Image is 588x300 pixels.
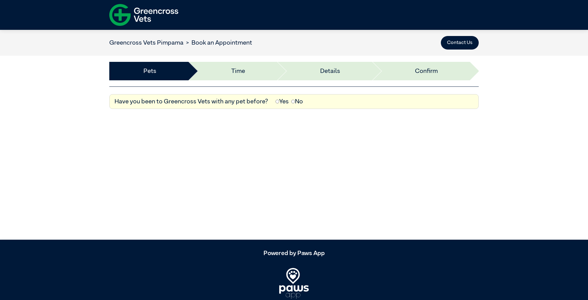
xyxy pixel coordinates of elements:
[143,66,156,76] a: Pets
[183,38,252,47] li: Book an Appointment
[115,97,268,106] label: Have you been to Greencross Vets with any pet before?
[109,250,479,257] h5: Powered by Paws App
[441,36,479,50] button: Contact Us
[291,97,303,106] label: No
[291,100,295,103] input: No
[276,97,289,106] label: Yes
[109,38,252,47] nav: breadcrumb
[109,40,183,46] a: Greencross Vets Pimpama
[276,100,279,103] input: Yes
[279,268,309,299] img: PawsApp
[109,2,178,28] img: f-logo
